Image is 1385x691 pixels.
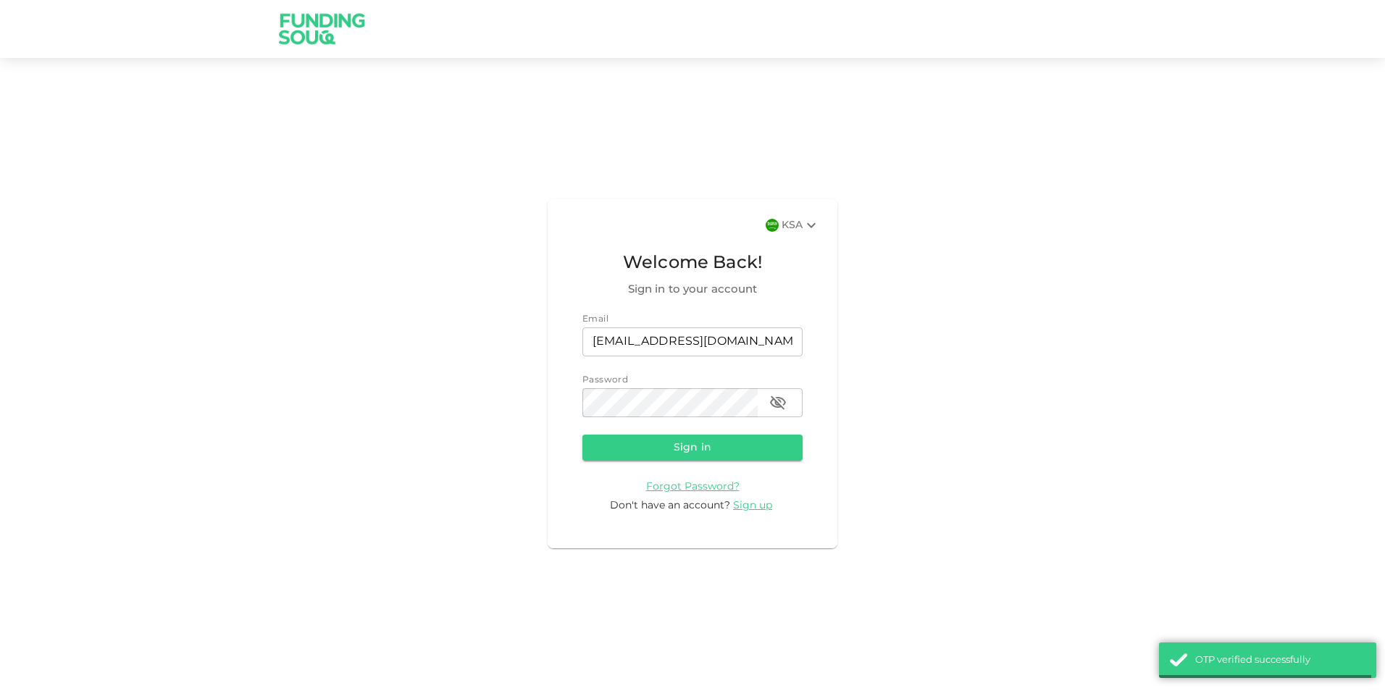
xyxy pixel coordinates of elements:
[766,219,779,232] img: flag-sa.b9a346574cdc8950dd34b50780441f57.svg
[582,250,803,277] span: Welcome Back!
[610,501,730,511] span: Don't have an account?
[733,501,772,511] span: Sign up
[646,481,740,492] a: Forgot Password?
[1195,653,1365,668] div: OTP verified successfully
[582,315,608,324] span: Email
[582,376,628,385] span: Password
[582,327,803,356] input: email
[646,482,740,492] span: Forgot Password?
[582,388,758,417] input: password
[582,435,803,461] button: Sign in
[582,281,803,298] span: Sign in to your account
[782,217,820,234] div: KSA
